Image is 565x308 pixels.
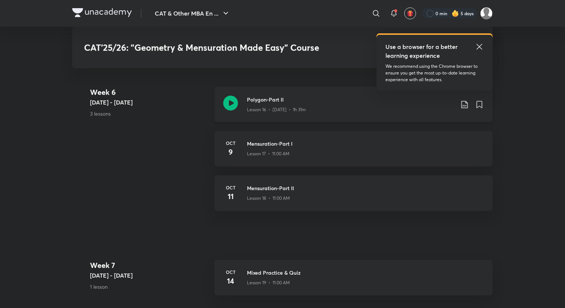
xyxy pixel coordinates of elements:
[223,140,238,146] h6: Oct
[214,87,493,131] a: Polygon-Part IILesson 16 • [DATE] • 1h 31m
[223,146,238,158] h4: 9
[214,175,493,220] a: Oct11Mensuration-Part IILesson 18 • 11:00 AM
[247,150,290,157] p: Lesson 17 • 11:00 AM
[223,184,238,191] h6: Oct
[214,260,493,304] a: Oct14Mixed Practice & QuizLesson 19 • 11:00 AM
[150,6,235,21] button: CAT & Other MBA En ...
[72,8,132,17] img: Company Logo
[84,42,374,53] h3: CAT'25/26: "Geometry & Mensuration Made Easy" Course
[223,275,238,287] h4: 14
[247,184,484,192] h3: Mensuration-Part II
[385,63,484,83] p: We recommend using the Chrome browser to ensure you get the most up-to-date learning experience w...
[90,260,208,271] h4: Week 7
[90,271,208,280] h5: [DATE] - [DATE]
[452,10,459,17] img: streak
[247,269,484,276] h3: Mixed Practice & Quiz
[223,269,238,275] h6: Oct
[247,195,290,202] p: Lesson 18 • 11:00 AM
[247,106,306,113] p: Lesson 16 • [DATE] • 1h 31m
[90,87,208,98] h4: Week 6
[223,191,238,202] h4: 11
[72,8,132,19] a: Company Logo
[247,96,454,103] h3: Polygon-Part II
[90,98,208,107] h5: [DATE] - [DATE]
[214,131,493,175] a: Oct9Mensuration-Part ILesson 17 • 11:00 AM
[407,10,414,17] img: avatar
[90,110,208,118] p: 3 lessons
[247,140,484,148] h3: Mensuration-Part I
[385,42,459,60] h5: Use a browser for a better learning experience
[90,283,208,291] p: 1 lesson
[480,7,493,20] img: Nitin
[247,279,290,286] p: Lesson 19 • 11:00 AM
[404,7,416,19] button: avatar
